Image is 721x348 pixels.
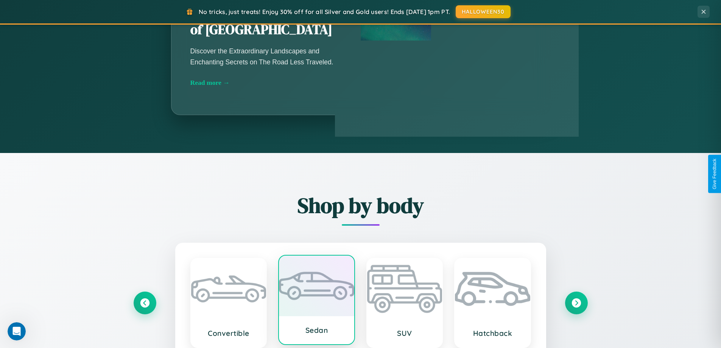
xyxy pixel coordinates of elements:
p: Discover the Extraordinary Landscapes and Enchanting Secrets on The Road Less Traveled. [190,46,342,67]
h3: Sedan [287,326,347,335]
div: Give Feedback [712,159,717,189]
h3: Hatchback [462,329,523,338]
h2: Unearthing the Mystique of [GEOGRAPHIC_DATA] [190,4,342,39]
h3: Convertible [199,329,259,338]
iframe: Intercom live chat [8,322,26,340]
span: No tricks, just treats! Enjoy 30% off for all Silver and Gold users! Ends [DATE] 1pm PT. [199,8,450,16]
h3: SUV [375,329,435,338]
h2: Shop by body [134,191,588,220]
button: HALLOWEEN30 [456,5,511,18]
div: Read more → [190,79,342,87]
